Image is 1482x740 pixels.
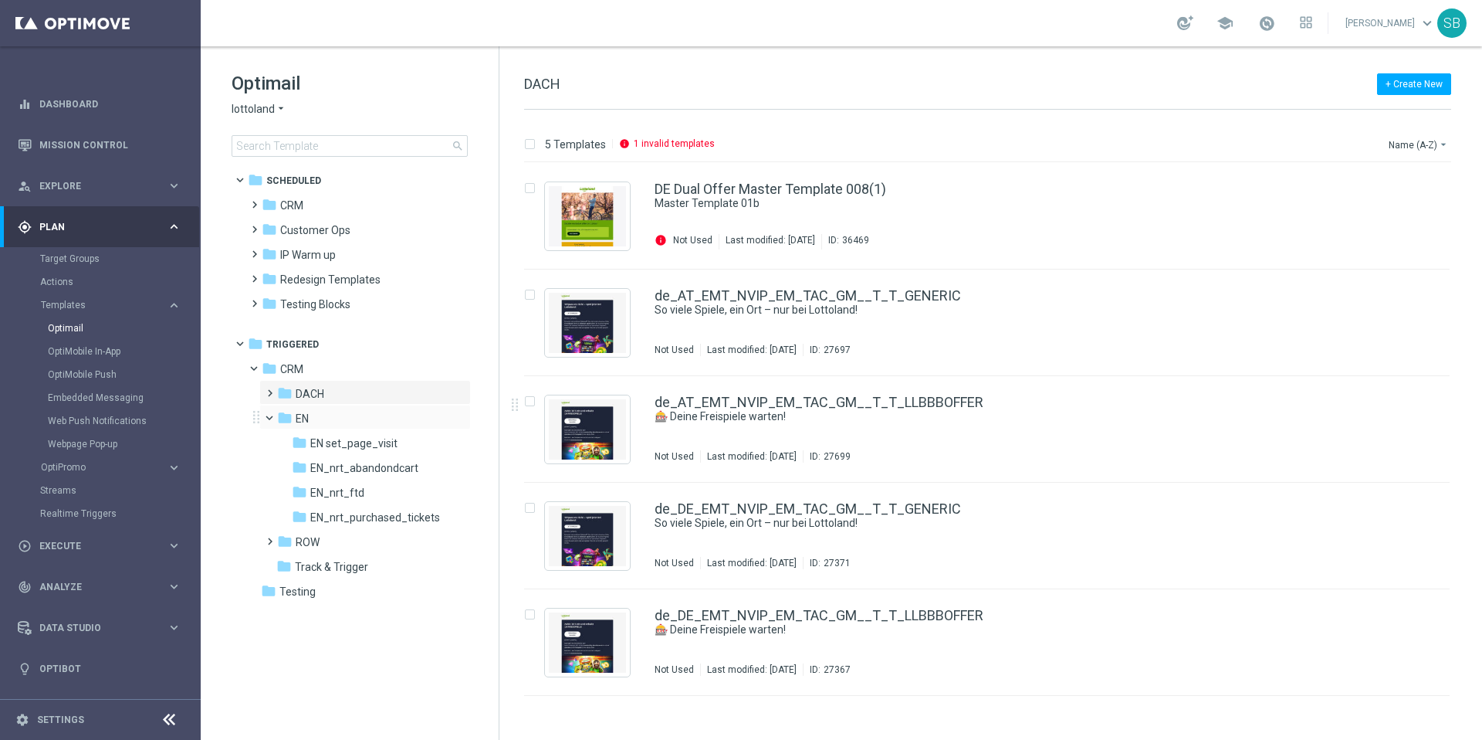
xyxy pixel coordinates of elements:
i: track_changes [18,580,32,594]
i: play_circle_outline [18,539,32,553]
div: OptiMobile In-App [48,340,199,363]
div: Press SPACE to select this row. [509,589,1479,696]
a: de_DE_EMT_NVIP_EM_TAC_GM__T_T_LLBBBOFFER [655,609,983,623]
div: Master Template 01b [655,196,1385,211]
span: Testing [279,585,316,599]
i: lightbulb [18,662,32,676]
button: Templates keyboard_arrow_right [40,299,182,311]
div: Analyze [18,580,167,594]
div: 🎰 Deine Freispiele warten! [655,409,1385,424]
i: gps_fixed [18,220,32,234]
div: Dashboard [18,83,181,124]
a: [PERSON_NAME]keyboard_arrow_down [1344,12,1437,35]
i: folder [292,484,307,500]
div: gps_fixed Plan keyboard_arrow_right [17,221,182,233]
span: EN set_page_visit [310,436,398,450]
a: Settings [37,715,84,725]
a: DE Dual Offer Master Template 008(1) [655,182,886,196]
img: 27699.jpeg [549,399,626,460]
div: Plan [18,220,167,234]
span: Explore [39,182,167,191]
span: CRM [280,199,303,212]
div: Not Used [673,234,712,246]
button: Mission Control [17,139,182,151]
span: EN_nrt_purchased_tickets [310,511,440,524]
div: Target Groups [40,247,199,270]
div: Not Used [655,557,694,569]
span: Plan [39,222,167,232]
a: So viele Spiele, ein Ort – nur bei Lottoland! [655,303,1349,317]
button: Name (A-Z)arrow_drop_down [1387,135,1451,154]
span: Analyze [39,582,167,592]
i: folder [277,385,293,401]
span: lottoland [232,102,275,117]
div: Mission Control [18,124,181,165]
i: folder [277,534,293,549]
span: Triggered [266,338,319,351]
a: OptiMobile In-App [48,345,161,358]
div: SB [1437,8,1467,38]
span: EN_nrt_abandondcart [310,461,418,475]
i: settings [15,713,29,727]
div: Data Studio keyboard_arrow_right [17,622,182,634]
div: Streams [40,479,199,502]
i: keyboard_arrow_right [167,219,181,234]
span: keyboard_arrow_down [1419,15,1436,32]
div: So viele Spiele, ein Ort – nur bei Lottoland! [655,303,1385,317]
a: Dashboard [39,83,181,124]
i: keyboard_arrow_right [167,538,181,553]
i: keyboard_arrow_right [167,620,181,635]
div: Optibot [18,648,181,689]
span: Redesign Templates [280,273,381,287]
div: equalizer Dashboard [17,98,182,110]
div: Press SPACE to select this row. [509,163,1479,270]
i: folder [277,410,293,426]
div: Templates [41,300,167,310]
i: equalizer [18,97,32,111]
i: keyboard_arrow_right [167,298,181,313]
div: 🎰 Deine Freispiele warten! [655,623,1385,637]
button: person_search Explore keyboard_arrow_right [17,180,182,192]
div: Actions [40,270,199,294]
a: Master Template 01b [655,196,1349,211]
i: info [655,233,667,246]
i: folder [262,296,277,311]
i: folder [262,246,277,262]
a: OptiMobile Push [48,368,161,381]
div: Press SPACE to select this row. [509,376,1479,483]
div: Web Push Notifications [48,409,199,433]
div: Templates [40,294,199,456]
span: CRM [280,362,303,376]
p: 5 Templates [545,137,606,151]
div: Last modified: [DATE] [701,664,803,676]
a: Mission Control [39,124,181,165]
div: Not Used [655,344,694,356]
button: + Create New [1377,73,1451,95]
span: search [452,140,464,152]
span: ROW [296,535,320,549]
input: Search Template [232,135,468,157]
div: 27371 [824,557,851,569]
span: Testing Blocks [280,297,350,311]
i: folder [261,583,276,599]
div: Not Used [655,450,694,463]
div: Last modified: [DATE] [701,450,803,463]
a: Optimail [48,322,161,334]
div: Press SPACE to select this row. [509,483,1479,589]
i: folder [248,336,263,351]
i: arrow_drop_down [1437,138,1450,151]
i: folder [292,435,307,450]
span: EN [296,412,309,426]
button: play_circle_outline Execute keyboard_arrow_right [17,540,182,552]
div: 36469 [842,234,869,249]
a: 🎰 Deine Freispiele warten! [655,409,1349,424]
span: Templates [41,300,151,310]
i: folder [292,509,307,524]
div: Execute [18,539,167,553]
button: lightbulb Optibot [17,663,182,675]
div: 27699 [824,450,851,463]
